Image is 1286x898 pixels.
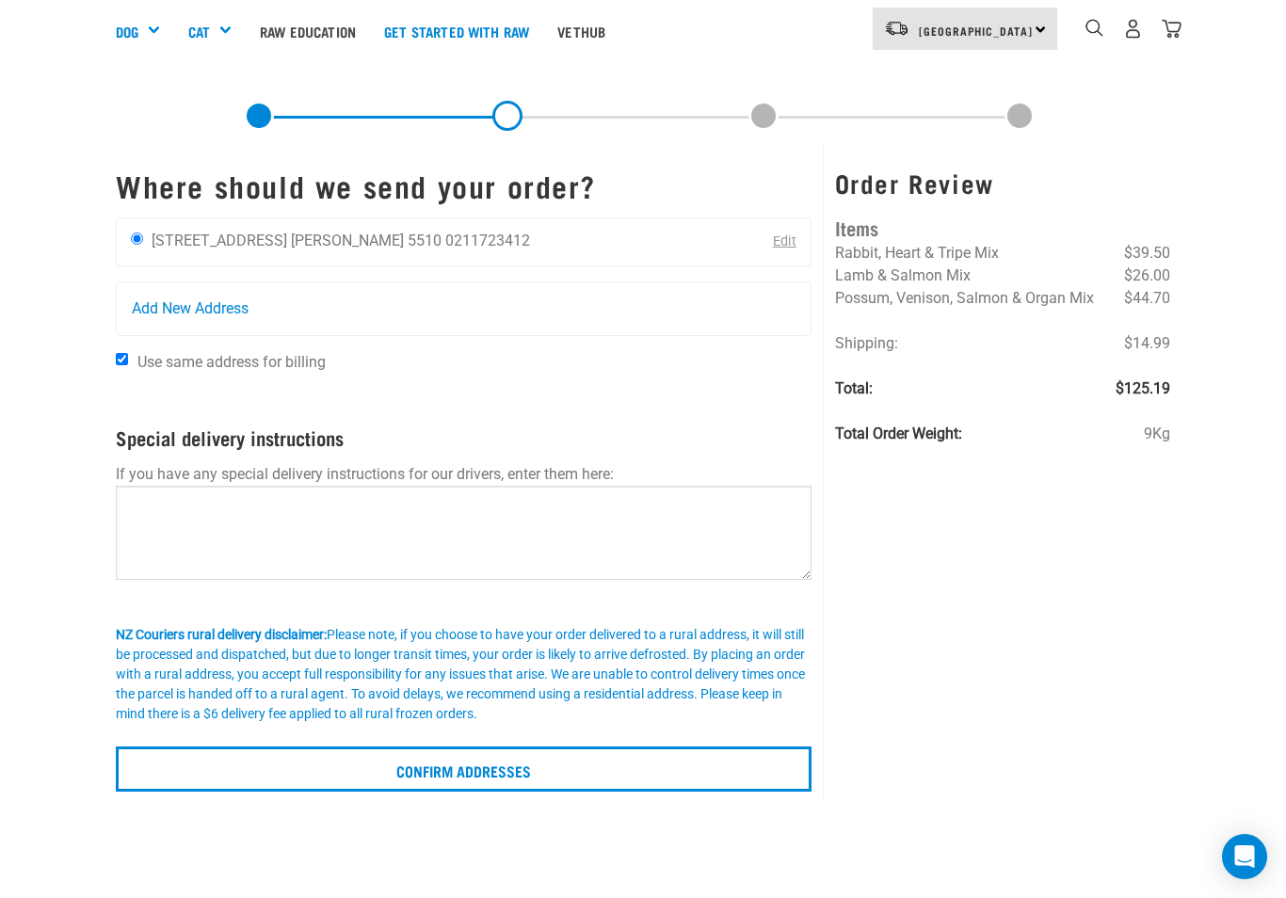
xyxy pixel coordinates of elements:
[835,213,1170,242] h4: Items
[835,425,962,442] strong: Total Order Weight:
[835,289,1094,307] span: Possum, Venison, Salmon & Organ Mix
[835,168,1170,198] h3: Order Review
[773,233,796,249] a: Edit
[1123,19,1143,39] img: user.png
[1124,242,1170,265] span: $39.50
[132,297,249,320] span: Add New Address
[1124,287,1170,310] span: $44.70
[1124,332,1170,355] span: $14.99
[835,266,971,284] span: Lamb & Salmon Mix
[116,21,138,42] a: Dog
[835,379,873,397] strong: Total:
[835,244,999,262] span: Rabbit, Heart & Tripe Mix
[1144,423,1170,445] span: 9Kg
[116,625,812,724] div: Please note, if you choose to have your order delivered to a rural address, it will still be proc...
[188,21,210,42] a: Cat
[116,426,812,448] h4: Special delivery instructions
[1162,19,1182,39] img: home-icon@2x.png
[291,232,442,249] li: [PERSON_NAME] 5510
[116,463,812,486] p: If you have any special delivery instructions for our drivers, enter them here:
[445,232,530,249] li: 0211723412
[152,232,287,249] li: [STREET_ADDRESS]
[116,746,812,792] input: Confirm addresses
[1116,377,1170,400] span: $125.19
[1085,19,1103,37] img: home-icon-1@2x.png
[919,27,1033,34] span: [GEOGRAPHIC_DATA]
[1124,265,1170,287] span: $26.00
[1222,834,1267,879] div: Open Intercom Messenger
[116,627,327,642] b: NZ Couriers rural delivery disclaimer:
[117,282,811,335] a: Add New Address
[884,20,909,37] img: van-moving.png
[116,353,128,365] input: Use same address for billing
[116,168,812,202] h1: Where should we send your order?
[835,334,898,352] span: Shipping:
[137,353,326,371] span: Use same address for billing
